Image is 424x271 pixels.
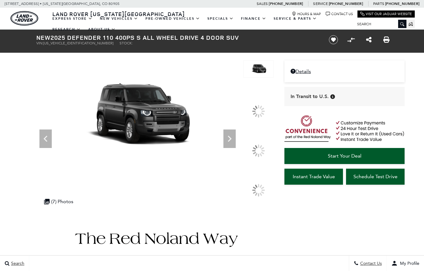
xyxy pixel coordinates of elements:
[397,261,419,266] span: My Profile
[36,34,318,41] h1: 2025 Defender 110 400PS S All Wheel Drive 4 Door SUV
[366,36,372,43] a: Share this New 2025 Defender 110 400PS S All Wheel Drive 4 Door SUV
[10,261,24,266] span: Search
[49,13,96,24] a: EXPRESS STORE
[237,13,270,24] a: Finance
[328,153,361,159] span: Start Your Deal
[204,13,237,24] a: Specials
[49,13,353,35] nav: Main Navigation
[292,12,321,16] a: Hours & Map
[326,12,353,16] a: Contact Us
[36,60,239,174] img: New 2025 Carpathian Grey LAND ROVER 400PS S image 1
[10,11,38,26] img: Land Rover
[36,33,51,42] strong: New
[142,13,204,24] a: Pre-Owned Vehicles
[360,12,412,16] a: Visit Our Jaguar Website
[291,68,398,74] a: Details
[330,94,335,99] div: Vehicle has shipped from factory of origin. Estimated time of delivery to Retailer is on average ...
[10,11,38,26] a: land-rover
[327,35,340,45] button: Save vehicle
[5,2,120,6] a: [STREET_ADDRESS] • [US_STATE][GEOGRAPHIC_DATA], CO 80905
[329,1,363,6] a: [PHONE_NUMBER]
[387,256,424,271] button: user-profile-menu
[353,174,397,179] span: Schedule Test Drive
[313,2,328,6] span: Service
[291,93,329,100] span: In Transit to U.S.
[257,2,268,6] span: Sales
[243,60,274,78] img: New 2025 Carpathian Grey LAND ROVER 400PS S image 1
[284,148,405,164] a: Start Your Deal
[120,41,133,45] span: Stock:
[49,24,84,35] a: Research
[43,41,113,45] span: [US_VEHICLE_IDENTIFICATION_NUMBER]
[41,195,76,207] div: (7) Photos
[96,13,142,24] a: New Vehicles
[52,10,185,18] span: Land Rover [US_STATE][GEOGRAPHIC_DATA]
[284,169,343,185] a: Instant Trade Value
[383,36,389,43] a: Print this New 2025 Defender 110 400PS S All Wheel Drive 4 Door SUV
[270,13,320,24] a: Service & Parts
[359,261,382,266] span: Contact Us
[49,10,189,18] a: Land Rover [US_STATE][GEOGRAPHIC_DATA]
[385,1,419,6] a: [PHONE_NUMBER]
[373,2,384,6] span: Parts
[293,174,335,179] span: Instant Trade Value
[84,24,119,35] a: About Us
[353,20,406,28] input: Search
[269,1,303,6] a: [PHONE_NUMBER]
[346,169,405,185] a: Schedule Test Drive
[346,35,356,44] button: Compare vehicle
[36,41,43,45] span: VIN:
